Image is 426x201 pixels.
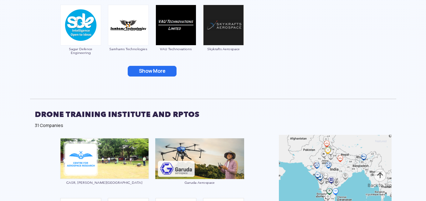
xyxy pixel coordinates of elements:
[373,168,387,182] img: ic_arrow-up.png
[35,107,392,122] h2: DRONE TRAINING INSTITUTE AND RPTOS
[60,5,101,45] img: ic_sagardefence.png
[60,138,149,179] img: ic_annauniversity_block.png
[155,138,244,179] img: ic_garudarpto_eco.png
[60,181,149,184] span: CASR, [PERSON_NAME][GEOGRAPHIC_DATA]
[128,66,177,77] button: Show More
[155,22,197,51] a: VAU Technovations
[155,156,244,184] a: Garuda Aerospace
[35,122,392,129] div: 31 Companies
[60,156,149,185] a: CASR, [PERSON_NAME][GEOGRAPHIC_DATA]
[155,47,197,51] span: VAU Technovations
[60,22,101,55] a: Sagar Defence Engineering
[156,5,196,45] img: img_vau.png
[108,47,149,51] span: Samhams Technologies
[203,47,244,51] span: Skykrafts Aerospace
[368,182,392,188] div: Back to Top
[155,181,244,184] span: Garuda Aerospace
[60,47,101,55] span: Sagar Defence Engineering
[203,5,244,45] img: ic_skykrafts.png
[108,5,149,45] img: ic_samhams.png
[108,22,149,51] a: Samhams Technologies
[203,22,244,51] a: Skykrafts Aerospace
